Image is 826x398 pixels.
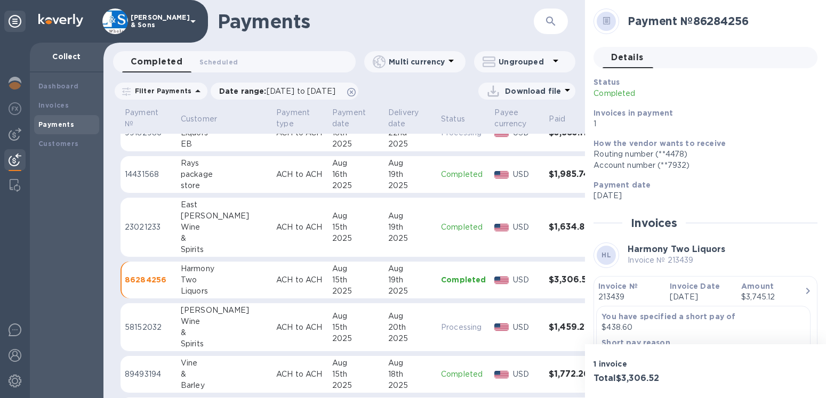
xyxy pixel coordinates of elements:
p: 89493194 [125,369,172,380]
p: USD [513,274,540,286]
b: Payments [38,120,74,128]
b: Short pay reason [602,338,670,347]
div: Wine [181,316,268,327]
b: Invoices in payment [594,109,673,117]
p: Date range : [219,86,341,96]
b: How the vendor wants to receive [594,139,726,148]
p: Processing [441,322,486,333]
div: 2025 [388,286,432,297]
img: Foreign exchange [9,102,21,115]
p: Payment № [125,107,158,129]
span: Paid [549,113,579,125]
div: $3,745.12 [741,291,804,303]
span: Completed [131,54,182,69]
p: ACH to ACH [276,222,324,233]
b: Payment date [594,181,651,189]
span: Customer [181,113,231,125]
div: 2025 [332,233,380,244]
p: 23021233 [125,222,172,233]
h2: Invoices [631,216,677,230]
div: Harmony [181,263,268,274]
img: USD [494,371,509,378]
h2: Payment № 86284256 [628,14,809,28]
b: Invoice Date [670,282,720,290]
p: ACH to ACH [276,169,324,180]
div: Aug [332,311,380,322]
img: USD [494,277,509,284]
div: Date range:[DATE] to [DATE] [211,83,358,100]
p: 86284256 [125,274,172,285]
span: Scheduled [199,56,238,68]
div: EB [181,139,268,150]
b: Status [594,78,620,86]
b: Invoices [38,101,69,109]
div: package [181,169,268,180]
p: Collect [38,51,95,62]
div: 15th [332,274,380,286]
p: 1 [594,118,809,129]
span: Details [611,50,643,65]
p: USD [513,222,540,233]
h3: $1,985.74 [549,169,594,180]
div: Aug [388,210,432,222]
p: Completed [441,222,486,233]
p: [PERSON_NAME] & Sons [131,14,184,29]
div: Aug [388,358,432,369]
div: Rays [181,158,268,169]
div: 2025 [388,139,432,150]
div: Vine [181,358,268,369]
div: 15th [332,322,380,333]
p: Delivery date [388,107,419,129]
div: Spirits [181,244,268,255]
div: 20th [388,322,432,333]
div: Aug [388,158,432,169]
h3: $3,306.52 [549,275,594,285]
div: Spirits [181,338,268,350]
div: Account number (**7932) [594,160,809,171]
span: Delivery date [388,107,432,129]
b: Harmony Two Liquors [628,244,725,254]
div: Liquors [181,286,268,297]
p: Payment type [276,107,310,129]
div: 2025 [388,180,432,191]
p: Completed [594,88,737,99]
p: Completed [441,369,486,380]
b: Invoice № [598,282,637,290]
span: Payment № [125,107,172,129]
div: & [181,233,268,244]
p: Completed [441,274,486,285]
span: [DATE] to [DATE] [267,87,335,95]
p: USD [513,322,540,333]
p: [DATE] [670,291,733,303]
p: Payment date [332,107,366,129]
div: Wine [181,222,268,233]
p: USD [513,369,540,380]
p: 213439 [598,291,661,303]
div: 19th [388,169,432,180]
span: Payment date [332,107,380,129]
p: $438.60 [602,322,805,333]
p: Completed [441,169,486,180]
p: Paid [549,113,565,125]
p: Customer [181,113,217,125]
p: 58152032 [125,322,172,333]
img: USD [494,323,509,331]
div: Aug [388,311,432,322]
p: USD [513,169,540,180]
div: 15th [332,222,380,233]
div: & [181,369,268,380]
img: USD [494,224,509,231]
p: 14431568 [125,169,172,180]
p: Multi currency [389,56,445,67]
div: Routing number (**4478) [594,149,809,160]
p: ACH to ACH [276,369,324,380]
div: Unpin categories [4,11,26,32]
h3: $1,459.21 [549,322,594,332]
div: Aug [388,263,432,274]
p: Filter Payments [131,86,191,95]
div: Aug [332,158,380,169]
p: Status [441,113,465,125]
div: [PERSON_NAME] [181,210,268,222]
span: Payment type [276,107,324,129]
b: You have specified a short pay of [602,312,735,321]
